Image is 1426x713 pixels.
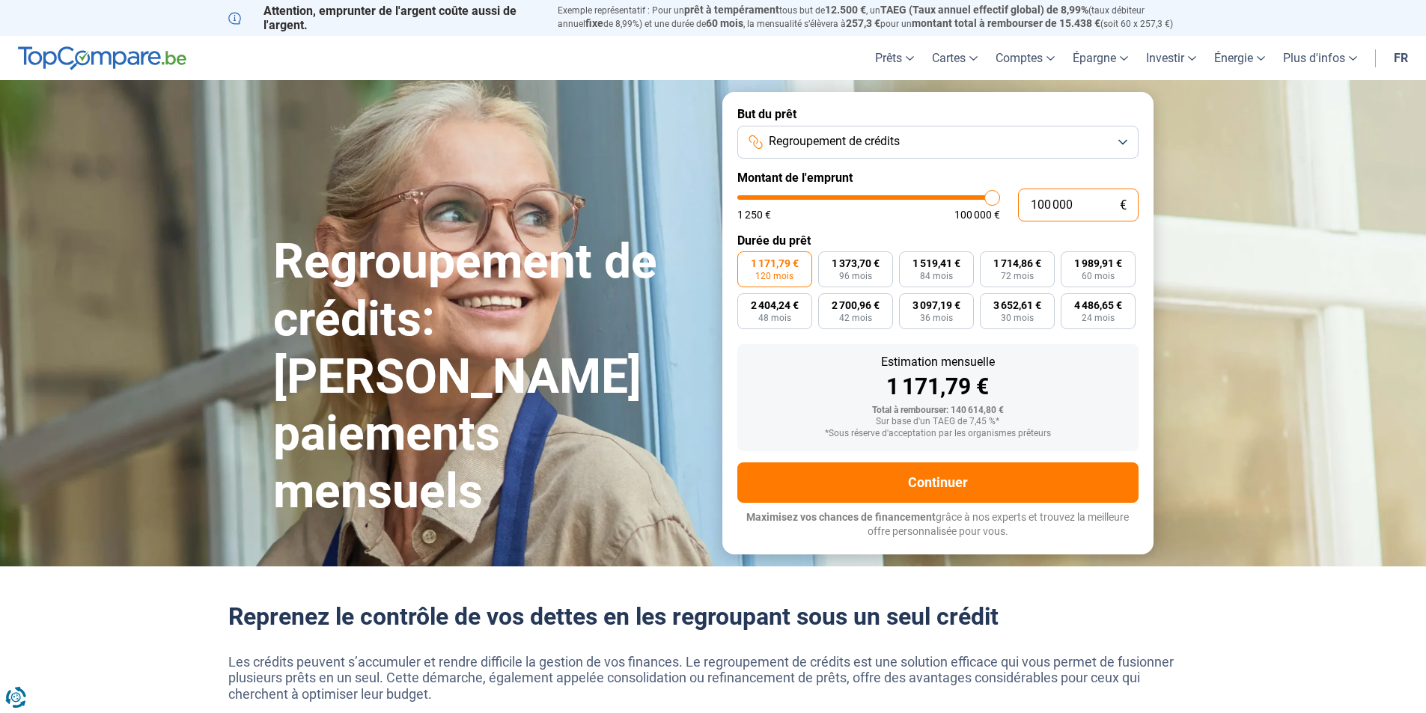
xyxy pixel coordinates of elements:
a: Comptes [987,36,1064,80]
span: 1 714,86 € [993,258,1041,269]
span: 42 mois [839,313,872,322]
span: 1 989,91 € [1074,258,1122,269]
span: 1 519,41 € [912,258,960,269]
span: 84 mois [920,272,953,281]
span: 36 mois [920,313,953,322]
span: 24 mois [1082,313,1115,322]
span: 257,3 € [846,17,880,29]
span: 1 171,79 € [751,258,799,269]
span: 60 mois [706,17,743,29]
h1: Regroupement de crédits: [PERSON_NAME] paiements mensuels [273,233,704,521]
p: Exemple représentatif : Pour un tous but de , un (taux débiteur annuel de 8,99%) et une durée de ... [558,4,1198,31]
span: Maximisez vos chances de financement [746,511,936,523]
span: 1 250 € [737,209,771,220]
label: Montant de l'emprunt [737,171,1139,185]
span: 12.500 € [825,4,866,16]
button: Regroupement de crédits [737,126,1139,159]
a: Prêts [866,36,923,80]
span: € [1120,199,1127,212]
span: 60 mois [1082,272,1115,281]
span: 2 404,24 € [751,300,799,310]
p: Attention, emprunter de l'argent coûte aussi de l'argent. [228,4,540,32]
div: 1 171,79 € [749,376,1127,398]
span: 2 700,96 € [832,300,880,310]
span: Regroupement de crédits [769,133,900,150]
span: 30 mois [1001,313,1034,322]
span: 3 097,19 € [912,300,960,310]
div: Estimation mensuelle [749,356,1127,368]
div: Sur base d'un TAEG de 7,45 %* [749,417,1127,427]
span: 120 mois [755,272,793,281]
a: fr [1385,36,1417,80]
p: Les crédits peuvent s’accumuler et rendre difficile la gestion de vos finances. Le regroupement d... [228,654,1198,703]
span: prêt à tempérament [684,4,779,16]
span: 1 373,70 € [832,258,880,269]
img: TopCompare [18,46,186,70]
div: *Sous réserve d'acceptation par les organismes prêteurs [749,429,1127,439]
h2: Reprenez le contrôle de vos dettes en les regroupant sous un seul crédit [228,602,1198,631]
a: Plus d'infos [1274,36,1366,80]
span: 3 652,61 € [993,300,1041,310]
a: Investir [1137,36,1205,80]
label: Durée du prêt [737,233,1139,248]
p: grâce à nos experts et trouvez la meilleure offre personnalisée pour vous. [737,510,1139,539]
span: fixe [585,17,603,29]
div: Total à rembourser: 140 614,80 € [749,406,1127,416]
label: But du prêt [737,107,1139,121]
span: 96 mois [839,272,872,281]
span: TAEG (Taux annuel effectif global) de 8,99% [880,4,1088,16]
a: Épargne [1064,36,1137,80]
span: 72 mois [1001,272,1034,281]
span: 100 000 € [954,209,1000,220]
a: Cartes [923,36,987,80]
span: 4 486,65 € [1074,300,1122,310]
span: 48 mois [758,313,791,322]
a: Énergie [1205,36,1274,80]
span: montant total à rembourser de 15.438 € [912,17,1100,29]
button: Continuer [737,462,1139,503]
